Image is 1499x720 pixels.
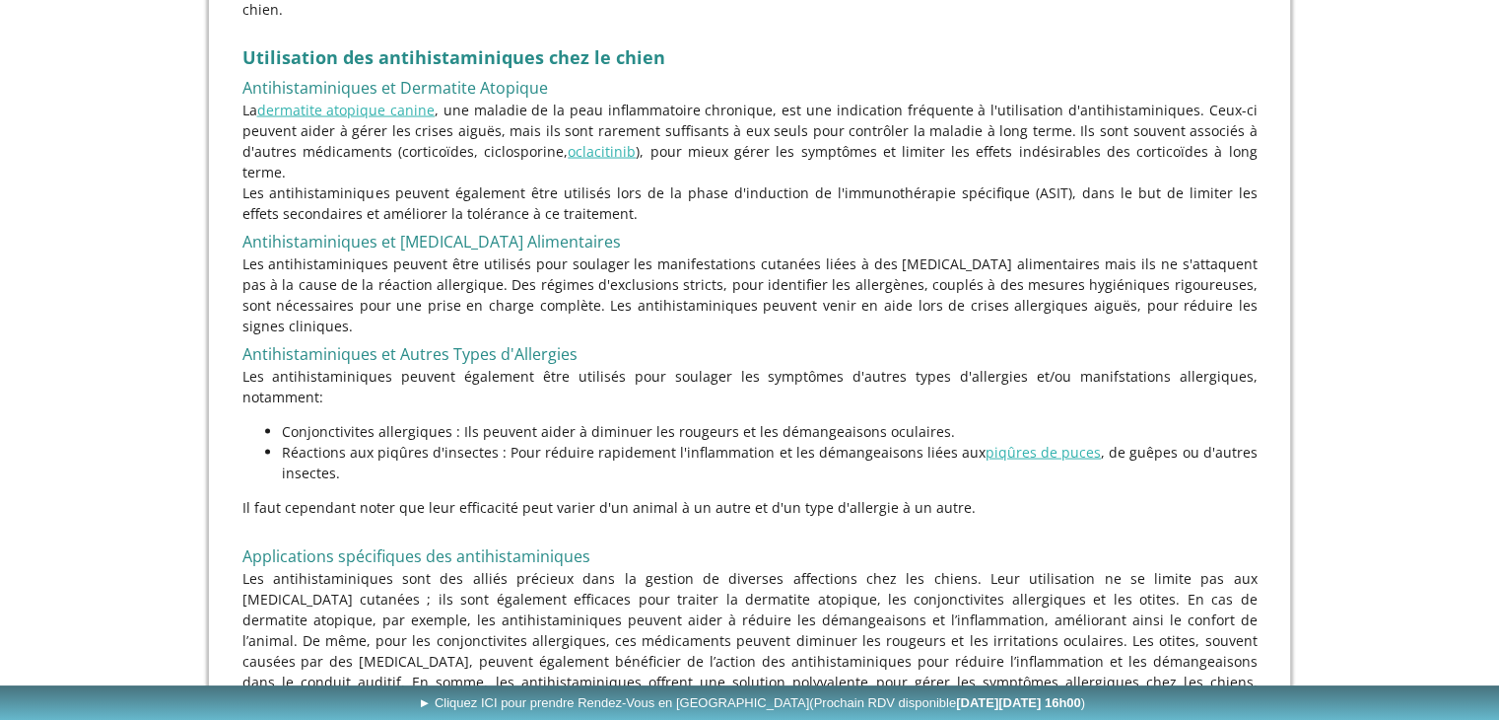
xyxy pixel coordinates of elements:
p: Réactions aux piqûres d'insectes : Pour réduire rapidement l'inflammation et les démangeaisons li... [282,442,1258,483]
b: [DATE][DATE] 16h00 [956,695,1081,710]
span: (Prochain RDV disponible ) [809,695,1085,710]
p: Conjonctivites allergiques : Ils peuvent aider à diminuer les rougeurs et les démangeaisons ocula... [282,421,1258,442]
a: piqûres de puces [986,443,1101,462]
p: Les antihistaminiques sont des alliés précieux dans la gestion de diverses affections chez les ch... [242,568,1258,713]
a: oclacitinib [568,142,636,161]
strong: Utilisation des antihistaminiques chez le chien [242,45,665,69]
a: dermatite atopique canine [257,101,436,119]
p: Les antihistaminiques peuvent être utilisés pour soulager les manifestations cutanées liées à des... [242,253,1258,336]
span: Antihistaminiques et [MEDICAL_DATA] Alimentaires [242,231,621,252]
p: Il faut cependant noter que leur efficacité peut varier d'un animal à un autre et d'un type d'all... [242,497,1258,518]
span: ► Cliquez ICI pour prendre Rendez-Vous en [GEOGRAPHIC_DATA] [418,695,1085,710]
p: Les antihistaminiques peuvent également être utilisés pour soulager les symptômes d'autres types ... [242,366,1258,407]
span: Antihistaminiques et Autres Types d'Allergies [242,343,578,365]
span: Antihistaminiques et Dermatite Atopique [242,77,548,99]
p: Les antihistaminiques peuvent également être utilisés lors de la phase d'induction de l'immunothé... [242,182,1258,224]
span: Applications spécifiques des antihistaminiques [242,545,590,567]
p: La , une maladie de la peau inflammatoire chronique, est une indication fréquente à l'utilisation... [242,100,1258,182]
